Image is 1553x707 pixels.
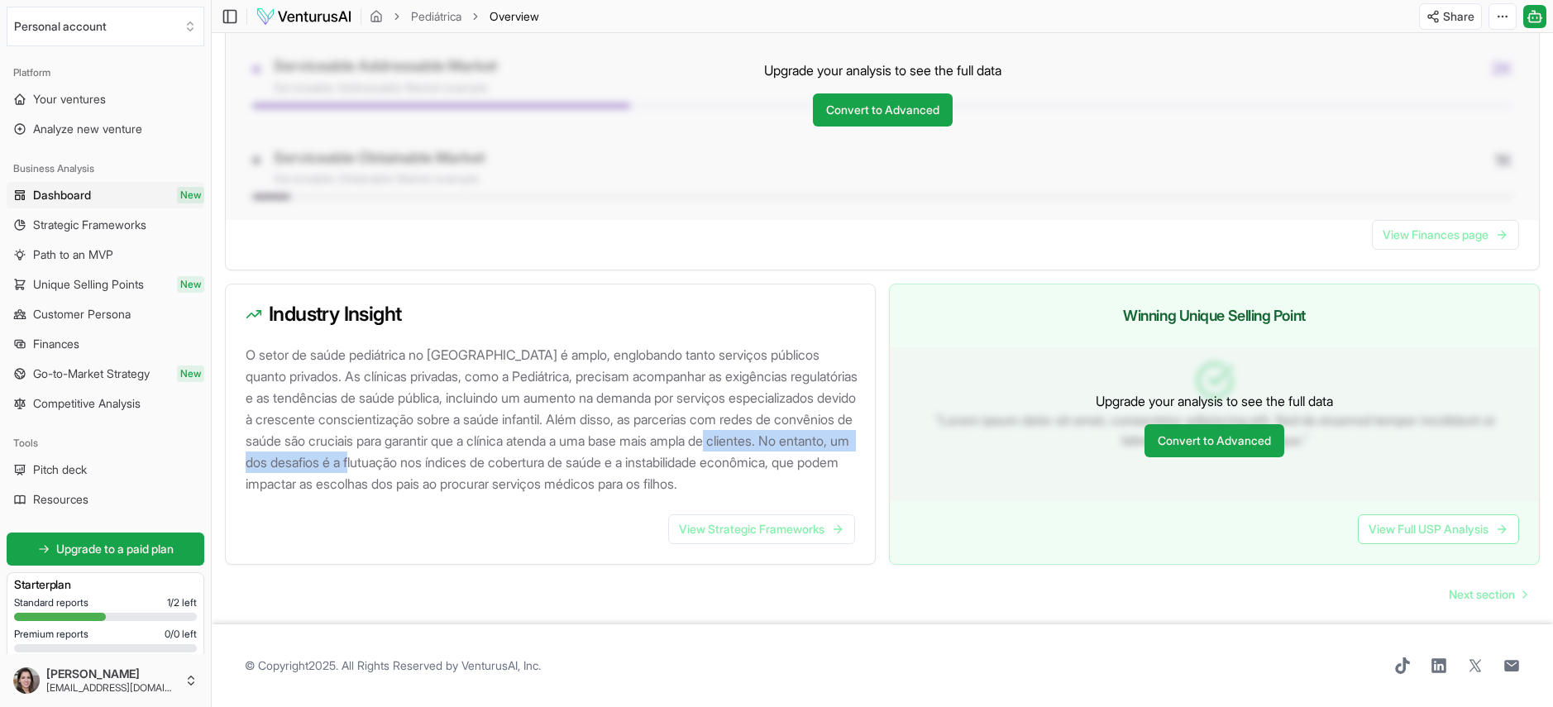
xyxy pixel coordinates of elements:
span: Next section [1449,586,1515,603]
p: Upgrade your analysis to see the full data [764,60,1001,80]
a: View Full USP Analysis [1358,514,1519,544]
a: View Finances page [1372,220,1519,250]
a: Pediátrica [411,8,461,25]
span: [PERSON_NAME] [46,666,178,681]
span: Customer Persona [33,306,131,322]
span: Overview [490,8,539,25]
a: Upgrade to a paid plan [7,533,204,566]
a: Competitive Analysis [7,390,204,417]
a: Go-to-Market StrategyNew [7,361,204,387]
span: New [177,276,204,293]
h3: Industry Insight [246,304,855,324]
button: Select an organization [7,7,204,46]
span: © Copyright 2025 . All Rights Reserved by . [245,657,541,674]
a: Convert to Advanced [813,93,953,127]
a: View Strategic Frameworks [668,514,855,544]
nav: pagination [1436,578,1540,611]
a: Analyze new venture [7,116,204,142]
span: New [177,365,204,382]
span: New [177,187,204,203]
span: Competitive Analysis [33,395,141,412]
div: Business Analysis [7,155,204,182]
a: Unique Selling PointsNew [7,271,204,298]
nav: breadcrumb [370,8,539,25]
div: Platform [7,60,204,86]
span: [EMAIL_ADDRESS][DOMAIN_NAME] [46,681,178,695]
span: 1 / 2 left [167,596,197,609]
a: DashboardNew [7,182,204,208]
span: Resources [33,491,88,508]
span: Pitch deck [33,461,87,478]
span: Strategic Frameworks [33,217,146,233]
a: Pitch deck [7,456,204,483]
a: Path to an MVP [7,241,204,268]
span: Upgrade to a paid plan [56,541,174,557]
a: Go to next page [1436,578,1540,611]
h3: Starter plan [14,576,197,593]
span: Dashboard [33,187,91,203]
div: Tools [7,430,204,456]
span: Your ventures [33,91,106,107]
a: Customer Persona [7,301,204,327]
a: Strategic Frameworks [7,212,204,238]
h3: Winning Unique Selling Point [910,304,1519,327]
span: Path to an MVP [33,246,113,263]
span: Go-to-Market Strategy [33,365,150,382]
span: Unique Selling Points [33,276,144,293]
img: ACg8ocKIgQj1KSmRb_mcugRnnRLTzks-rXdzbgBaSXyQaiN5etEhWfBy=s96-c [13,667,40,694]
a: Resources [7,486,204,513]
p: O setor de saúde pediátrica no [GEOGRAPHIC_DATA] é amplo, englobando tanto serviços públicos quan... [246,344,862,494]
span: Premium reports [14,628,88,641]
a: Finances [7,331,204,357]
button: Share [1419,3,1482,30]
a: Your ventures [7,86,204,112]
a: Convert to Advanced [1144,424,1284,457]
a: VenturusAI, Inc [461,658,538,672]
span: 0 / 0 left [165,628,197,641]
span: Finances [33,336,79,352]
p: Upgrade your analysis to see the full data [1096,391,1333,411]
span: Share [1443,8,1474,25]
span: Analyze new venture [33,121,142,137]
span: Standard reports [14,596,88,609]
img: logo [256,7,352,26]
button: [PERSON_NAME][EMAIL_ADDRESS][DOMAIN_NAME] [7,661,204,700]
